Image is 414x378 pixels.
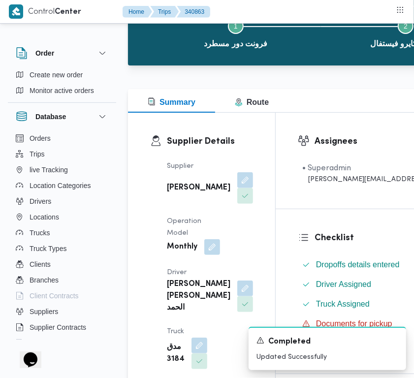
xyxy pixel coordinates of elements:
b: مدق 3184 [167,342,185,365]
b: [PERSON_NAME] [167,182,230,194]
button: Order [16,47,108,59]
span: Branches [30,274,59,286]
span: Drivers [30,195,51,207]
h3: Order [35,47,54,59]
span: Clients [30,258,51,270]
span: Dropoffs details entered [316,259,400,271]
span: Location Categories [30,180,91,191]
span: Operation Model [167,218,201,236]
b: Center [55,8,81,16]
button: Trips [12,146,112,162]
span: Create new order [30,69,83,81]
b: [PERSON_NAME] [PERSON_NAME] الحمد [167,279,230,314]
span: Trips [30,148,45,160]
button: Supplier Contracts [12,319,112,335]
span: Driver Assigned [316,279,371,290]
span: Truck Types [30,243,66,254]
h3: Supplier Details [167,135,253,148]
b: Monthly [167,241,197,253]
span: Dropoffs details entered [316,260,400,269]
span: Supplier Contracts [30,321,86,333]
span: Suppliers [30,306,58,317]
span: Documents for pickup [316,318,392,330]
img: X8yXhbKr1z7QwAAAABJRU5ErkJggg== [9,4,23,19]
div: Database [8,130,116,344]
iframe: chat widget [10,339,41,368]
span: Trucks [30,227,50,239]
button: Create new order [12,67,112,83]
button: Branches [12,272,112,288]
button: Drivers [12,193,112,209]
button: Trucks [12,225,112,241]
p: Updated Successfully [256,352,398,362]
span: Supplier [167,163,193,169]
div: Notification [256,336,398,348]
button: Clients [12,256,112,272]
button: Monitor active orders [12,83,112,98]
div: Order [8,67,116,102]
button: 340863 [177,6,210,18]
button: Truck Types [12,241,112,256]
span: Orders [30,132,51,144]
span: Client Contracts [30,290,79,302]
span: Devices [30,337,54,349]
span: فرونت دور مسطرد [204,38,267,50]
span: Summary [148,98,195,106]
span: Truck Assigned [316,300,370,308]
span: Truck [167,328,184,335]
button: Locations [12,209,112,225]
button: Client Contracts [12,288,112,304]
span: Route [235,98,269,106]
span: 2 [404,22,408,30]
button: Home [123,6,152,18]
span: 1 [234,22,238,30]
span: Monitor active orders [30,85,94,96]
button: Location Categories [12,178,112,193]
button: Trips [150,6,179,18]
button: live Tracking [12,162,112,178]
button: Devices [12,335,112,351]
span: Locations [30,211,59,223]
button: Orders [12,130,112,146]
span: Driver [167,269,187,276]
button: Database [16,111,108,123]
span: Completed [268,336,311,348]
button: فرونت دور مسطرد [151,6,321,58]
span: live Tracking [30,164,68,176]
span: Driver Assigned [316,280,371,288]
button: Suppliers [12,304,112,319]
span: Truck Assigned [316,298,370,310]
h3: Database [35,111,66,123]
